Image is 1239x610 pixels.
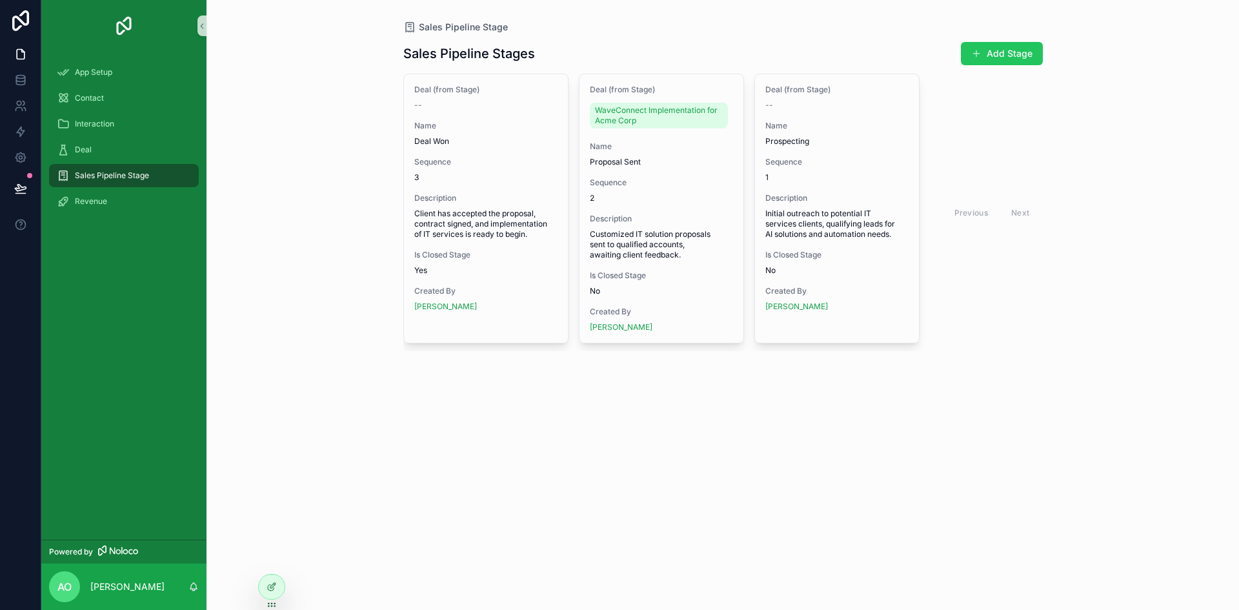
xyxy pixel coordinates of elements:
[414,136,558,147] span: Deal Won
[49,547,93,557] span: Powered by
[590,214,733,224] span: Description
[49,164,199,187] a: Sales Pipeline Stage
[75,145,92,155] span: Deal
[75,170,149,181] span: Sales Pipeline Stage
[590,229,733,260] span: Customized IT solution proposals sent to qualified accounts, awaiting client feedback.
[590,103,728,128] a: WaveConnect Implementation for Acme Corp
[414,100,422,110] span: --
[414,208,558,239] span: Client has accepted the proposal, contract signed, and implementation of IT services is ready to ...
[765,157,909,167] span: Sequence
[590,322,652,332] a: [PERSON_NAME]
[765,193,909,203] span: Description
[590,157,733,167] span: Proposal Sent
[419,21,508,34] span: Sales Pipeline Stage
[414,121,558,131] span: Name
[414,85,558,95] span: Deal (from Stage)
[765,121,909,131] span: Name
[41,540,206,564] a: Powered by
[765,265,909,276] span: No
[579,74,744,343] a: Deal (from Stage)WaveConnect Implementation for Acme CorpNameProposal SentSequence2DescriptionCus...
[49,190,199,213] a: Revenue
[75,67,112,77] span: App Setup
[49,138,199,161] a: Deal
[590,270,733,281] span: Is Closed Stage
[414,250,558,260] span: Is Closed Stage
[590,193,733,203] span: 2
[49,61,199,84] a: App Setup
[765,100,773,110] span: --
[414,286,558,296] span: Created By
[414,301,477,312] a: [PERSON_NAME]
[765,208,909,239] span: Initial outreach to potential IT services clients, qualifying leads for AI solutions and automati...
[590,286,733,296] span: No
[765,85,909,95] span: Deal (from Stage)
[403,45,535,63] h1: Sales Pipeline Stages
[49,86,199,110] a: Contact
[41,52,206,230] div: scrollable content
[961,42,1043,65] button: Add Stage
[590,178,733,188] span: Sequence
[114,15,134,36] img: App logo
[75,196,107,207] span: Revenue
[414,265,558,276] span: Yes
[414,157,558,167] span: Sequence
[90,580,165,593] p: [PERSON_NAME]
[414,193,558,203] span: Description
[754,74,920,343] a: Deal (from Stage)--NameProspectingSequence1DescriptionInitial outreach to potential IT services c...
[403,21,508,34] a: Sales Pipeline Stage
[765,250,909,260] span: Is Closed Stage
[590,85,733,95] span: Deal (from Stage)
[57,579,72,595] span: AO
[75,93,104,103] span: Contact
[765,172,909,183] span: 1
[595,105,723,126] span: WaveConnect Implementation for Acme Corp
[765,136,909,147] span: Prospecting
[403,74,569,343] a: Deal (from Stage)--NameDeal WonSequence3DescriptionClient has accepted the proposal, contract sig...
[49,112,199,136] a: Interaction
[590,141,733,152] span: Name
[75,119,114,129] span: Interaction
[590,307,733,317] span: Created By
[414,172,558,183] span: 3
[765,301,828,312] a: [PERSON_NAME]
[765,286,909,296] span: Created By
